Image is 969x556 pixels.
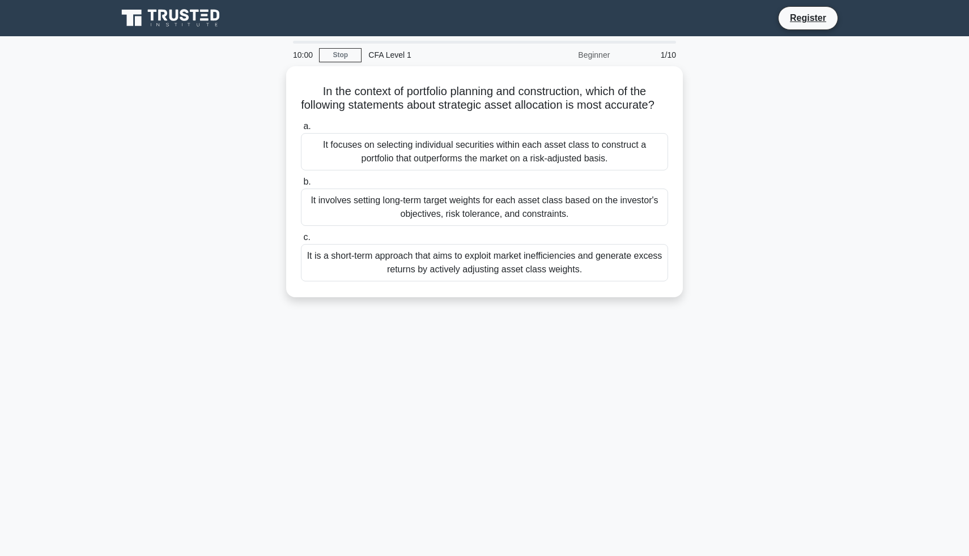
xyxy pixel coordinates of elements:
[783,11,833,25] a: Register
[303,121,311,131] span: a.
[301,189,668,226] div: It involves setting long-term target weights for each asset class based on the investor's objecti...
[303,232,310,242] span: c.
[300,84,669,113] h5: In the context of portfolio planning and construction, which of the following statements about st...
[617,44,683,66] div: 1/10
[303,177,311,186] span: b.
[286,44,319,66] div: 10:00
[362,44,517,66] div: CFA Level 1
[301,133,668,170] div: It focuses on selecting individual securities within each asset class to construct a portfolio th...
[319,48,362,62] a: Stop
[301,244,668,281] div: It is a short-term approach that aims to exploit market inefficiencies and generate excess return...
[517,44,617,66] div: Beginner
